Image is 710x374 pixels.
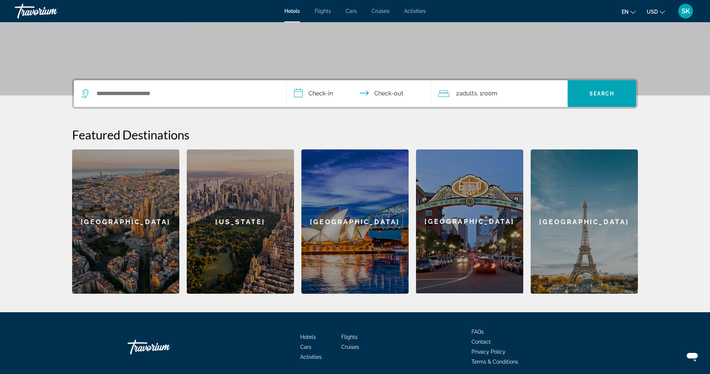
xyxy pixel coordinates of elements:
[482,90,497,97] span: Room
[72,127,638,142] h2: Featured Destinations
[341,334,358,340] a: Flights
[531,149,638,294] a: [GEOGRAPHIC_DATA]
[459,90,477,97] span: Adults
[477,88,497,99] span: , 1
[287,80,431,107] button: Check in and out dates
[72,149,179,294] a: [GEOGRAPHIC_DATA]
[187,149,294,294] a: [US_STATE]
[315,8,331,14] a: Flights
[647,9,658,15] span: USD
[680,344,704,368] iframe: Button to launch messaging window
[431,80,568,107] button: Travelers: 2 adults, 0 children
[284,8,300,14] a: Hotels
[589,91,615,97] span: Search
[300,334,316,340] a: Hotels
[647,6,665,17] button: Change currency
[471,339,491,345] a: Contact
[471,349,506,355] a: Privacy Policy
[300,344,311,350] a: Cars
[128,336,202,358] a: Travorium
[15,1,89,21] a: Travorium
[471,359,518,365] a: Terms & Conditions
[622,6,636,17] button: Change language
[341,344,359,350] a: Cruises
[74,80,636,107] div: Search widget
[300,354,322,360] a: Activities
[682,7,690,15] span: SK
[471,329,484,335] a: FAQs
[456,88,477,99] span: 2
[676,3,695,19] button: User Menu
[568,80,636,107] button: Search
[622,9,629,15] span: en
[372,8,389,14] a: Cruises
[346,8,357,14] a: Cars
[416,149,523,293] div: [GEOGRAPHIC_DATA]
[416,149,523,294] a: [GEOGRAPHIC_DATA]
[404,8,426,14] a: Activities
[301,149,409,294] a: [GEOGRAPHIC_DATA]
